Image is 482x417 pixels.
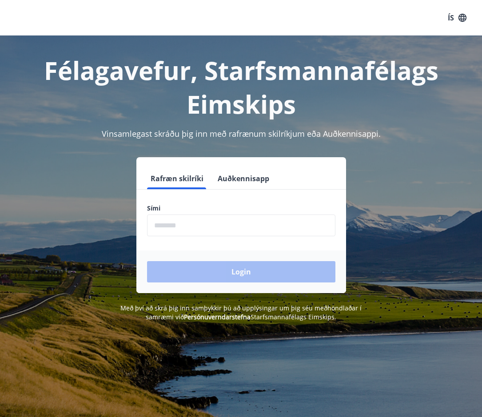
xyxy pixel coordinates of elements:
h1: Félagavefur, Starfsmannafélags Eimskips [11,53,471,121]
label: Sími [147,204,335,213]
button: ÍS [443,10,471,26]
button: Rafræn skilríki [147,168,207,189]
button: Auðkennisapp [214,168,273,189]
a: Persónuverndarstefna [184,313,251,321]
span: Vinsamlegast skráðu þig inn með rafrænum skilríkjum eða Auðkennisappi. [102,128,381,139]
span: Með því að skrá þig inn samþykkir þú að upplýsingar um þig séu meðhöndlaðar í samræmi við Starfsm... [120,304,362,321]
